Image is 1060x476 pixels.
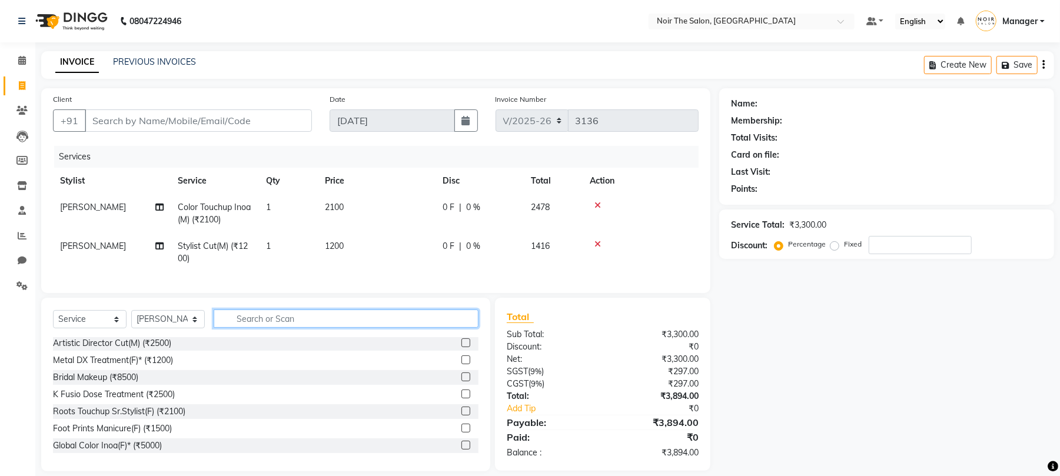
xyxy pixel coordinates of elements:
[498,430,603,444] div: Paid:
[603,415,707,430] div: ₹3,894.00
[53,422,172,435] div: Foot Prints Manicure(F) (₹1500)
[53,109,86,132] button: +91
[524,168,583,194] th: Total
[531,241,550,251] span: 1416
[603,378,707,390] div: ₹297.00
[731,132,777,144] div: Total Visits:
[171,168,259,194] th: Service
[466,240,480,252] span: 0 %
[60,202,126,212] span: [PERSON_NAME]
[924,56,992,74] button: Create New
[603,328,707,341] div: ₹3,300.00
[603,353,707,365] div: ₹3,300.00
[443,240,454,252] span: 0 F
[498,390,603,402] div: Total:
[603,341,707,353] div: ₹0
[443,201,454,214] span: 0 F
[620,402,707,415] div: ₹0
[603,365,707,378] div: ₹297.00
[731,183,757,195] div: Points:
[325,241,344,251] span: 1200
[498,353,603,365] div: Net:
[603,390,707,402] div: ₹3,894.00
[996,56,1038,74] button: Save
[53,168,171,194] th: Stylist
[507,378,529,389] span: CGST
[113,56,196,67] a: PREVIOUS INVOICES
[789,219,826,231] div: ₹3,300.00
[459,201,461,214] span: |
[60,241,126,251] span: [PERSON_NAME]
[531,379,542,388] span: 9%
[466,201,480,214] span: 0 %
[330,94,345,105] label: Date
[1002,15,1038,28] span: Manager
[53,405,185,418] div: Roots Touchup Sr.Stylist(F) (₹2100)
[266,241,271,251] span: 1
[259,168,318,194] th: Qty
[325,202,344,212] span: 2100
[214,309,479,328] input: Search or Scan
[85,109,312,132] input: Search by Name/Mobile/Email/Code
[54,146,707,168] div: Services
[731,166,770,178] div: Last Visit:
[531,202,550,212] span: 2478
[731,115,782,127] div: Membership:
[498,328,603,341] div: Sub Total:
[178,202,251,225] span: Color Touchup Inoa(M) (₹2100)
[731,239,767,252] div: Discount:
[603,447,707,459] div: ₹3,894.00
[55,52,99,73] a: INVOICE
[498,447,603,459] div: Balance :
[53,337,171,349] div: Artistic Director Cut(M) (₹2500)
[178,241,248,264] span: Stylist Cut(M) (₹1200)
[498,402,620,415] a: Add Tip
[583,168,699,194] th: Action
[507,311,534,323] span: Total
[498,415,603,430] div: Payable:
[498,341,603,353] div: Discount:
[788,239,826,249] label: Percentage
[507,366,528,377] span: SGST
[731,98,757,110] div: Name:
[53,440,162,452] div: Global Color Inoa(F)* (₹5000)
[496,94,547,105] label: Invoice Number
[731,219,785,231] div: Service Total:
[459,240,461,252] span: |
[976,11,996,31] img: Manager
[129,5,181,38] b: 08047224946
[844,239,862,249] label: Fixed
[318,168,436,194] th: Price
[266,202,271,212] span: 1
[498,365,603,378] div: ( )
[53,354,173,367] div: Metal DX Treatment(F)* (₹1200)
[530,367,541,376] span: 9%
[436,168,524,194] th: Disc
[53,388,175,401] div: K Fusio Dose Treatment (₹2500)
[603,430,707,444] div: ₹0
[53,94,72,105] label: Client
[731,149,779,161] div: Card on file:
[498,378,603,390] div: ( )
[30,5,111,38] img: logo
[53,371,138,384] div: Bridal Makeup (₹8500)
